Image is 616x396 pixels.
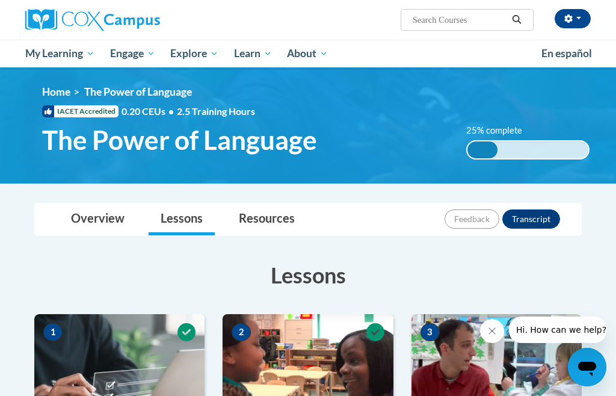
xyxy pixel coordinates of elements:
[445,209,499,229] button: Feedback
[25,46,94,61] span: My Learning
[227,203,307,235] a: Resources
[177,105,255,117] span: 2.5 Training Hours
[467,141,497,158] div: 25% complete
[541,47,592,60] span: En español
[34,260,582,290] h3: Lessons
[411,13,508,27] input: Search Courses
[25,9,160,31] img: Cox Campus
[480,319,504,343] iframe: Close message
[509,317,606,343] iframe: Message from company
[25,9,202,31] a: Cox Campus
[280,40,336,67] a: About
[287,46,328,61] span: About
[59,203,137,235] a: Overview
[122,105,177,118] span: 0.20 CEUs
[502,209,560,229] button: Transcript
[420,323,440,341] span: 3
[149,203,215,235] a: Lessons
[170,46,218,61] span: Explore
[232,323,251,341] span: 2
[555,9,591,28] button: Account Settings
[17,40,102,67] a: My Learning
[234,46,272,61] span: Learn
[42,124,317,156] span: The Power of Language
[508,13,526,27] button: Search
[102,40,163,67] a: Engage
[110,46,155,61] span: Engage
[534,41,600,66] a: En español
[568,348,606,386] iframe: Button to launch messaging window
[42,105,119,117] span: IACET Accredited
[226,40,280,67] a: Learn
[42,85,70,98] a: Home
[16,40,600,67] div: Main menu
[43,323,63,341] span: 1
[466,124,535,137] label: 25% complete
[168,105,174,117] span: •
[162,40,226,67] a: Explore
[84,85,192,98] span: The Power of Language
